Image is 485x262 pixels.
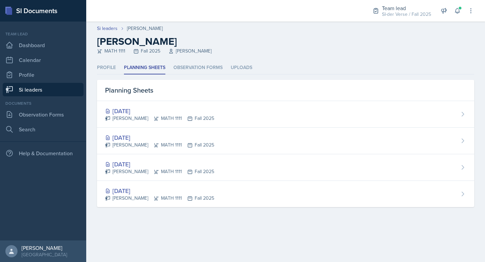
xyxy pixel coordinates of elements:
div: [PERSON_NAME] [22,244,67,251]
a: [DATE] [PERSON_NAME]MATH 1111Fall 2025 [97,154,474,181]
div: [PERSON_NAME] [127,25,163,32]
div: Documents [3,100,84,106]
a: Search [3,123,84,136]
a: Si leaders [3,83,84,96]
li: Uploads [231,61,252,74]
li: Observation Forms [173,61,223,74]
div: Help & Documentation [3,146,84,160]
div: MATH 1111 Fall 2025 [PERSON_NAME] [97,47,474,55]
div: [PERSON_NAME] MATH 1111 Fall 2025 [105,195,214,202]
div: [DATE] [105,160,214,169]
a: [DATE] [PERSON_NAME]MATH 1111Fall 2025 [97,101,474,128]
div: [PERSON_NAME] MATH 1111 Fall 2025 [105,115,214,122]
div: [DATE] [105,133,214,142]
div: Team lead [382,4,431,12]
a: Calendar [3,53,84,67]
li: Profile [97,61,116,74]
a: [DATE] [PERSON_NAME]MATH 1111Fall 2025 [97,128,474,154]
div: Team lead [3,31,84,37]
div: [DATE] [105,106,214,116]
div: [GEOGRAPHIC_DATA] [22,251,67,258]
a: Observation Forms [3,108,84,121]
div: [PERSON_NAME] MATH 1111 Fall 2025 [105,141,214,149]
div: Planning Sheets [97,80,474,101]
div: [PERSON_NAME] MATH 1111 Fall 2025 [105,168,214,175]
a: Profile [3,68,84,81]
div: [DATE] [105,186,214,195]
a: Dashboard [3,38,84,52]
li: Planning Sheets [124,61,165,74]
div: SI-der Verse / Fall 2025 [382,11,431,18]
a: [DATE] [PERSON_NAME]MATH 1111Fall 2025 [97,181,474,207]
a: Si leaders [97,25,118,32]
h2: [PERSON_NAME] [97,35,474,47]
